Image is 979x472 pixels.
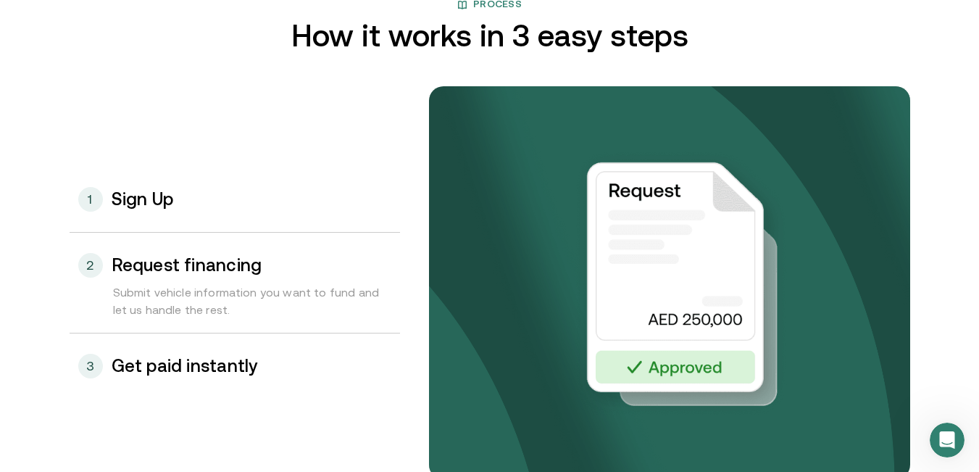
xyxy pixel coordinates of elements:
[112,190,174,209] h3: Sign Up
[112,357,258,376] h3: Get paid instantly
[70,283,400,333] div: Submit vehicle information you want to fund and let us handle the rest.
[78,253,103,278] div: 2
[572,148,790,418] img: Your payments collected on time.
[291,20,688,51] h2: How it works in 3 easy steps
[78,354,103,378] div: 3
[930,423,965,457] iframe: Intercom live chat
[112,256,262,275] h3: Request financing
[78,187,103,212] div: 1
